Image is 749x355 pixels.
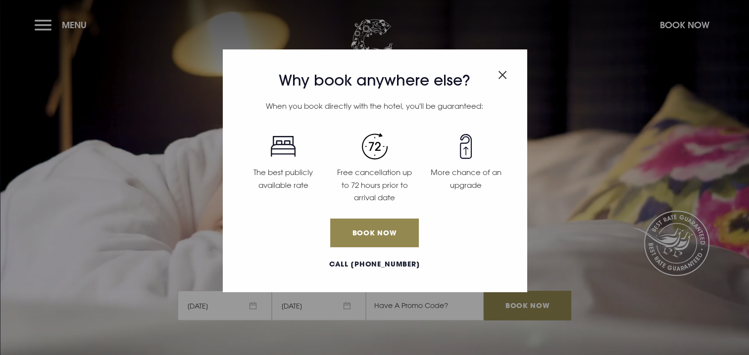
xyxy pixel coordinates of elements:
[426,166,506,191] p: More chance of an upgrade
[244,166,323,191] p: The best publicly available rate
[238,72,512,89] h3: Why book anywhere else?
[498,65,507,81] button: Close modal
[238,100,512,113] p: When you book directly with the hotel, you'll be guaranteed:
[335,166,414,204] p: Free cancellation up to 72 hours prior to arrival date
[330,219,418,247] a: Book Now
[238,259,512,269] a: Call [PHONE_NUMBER]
